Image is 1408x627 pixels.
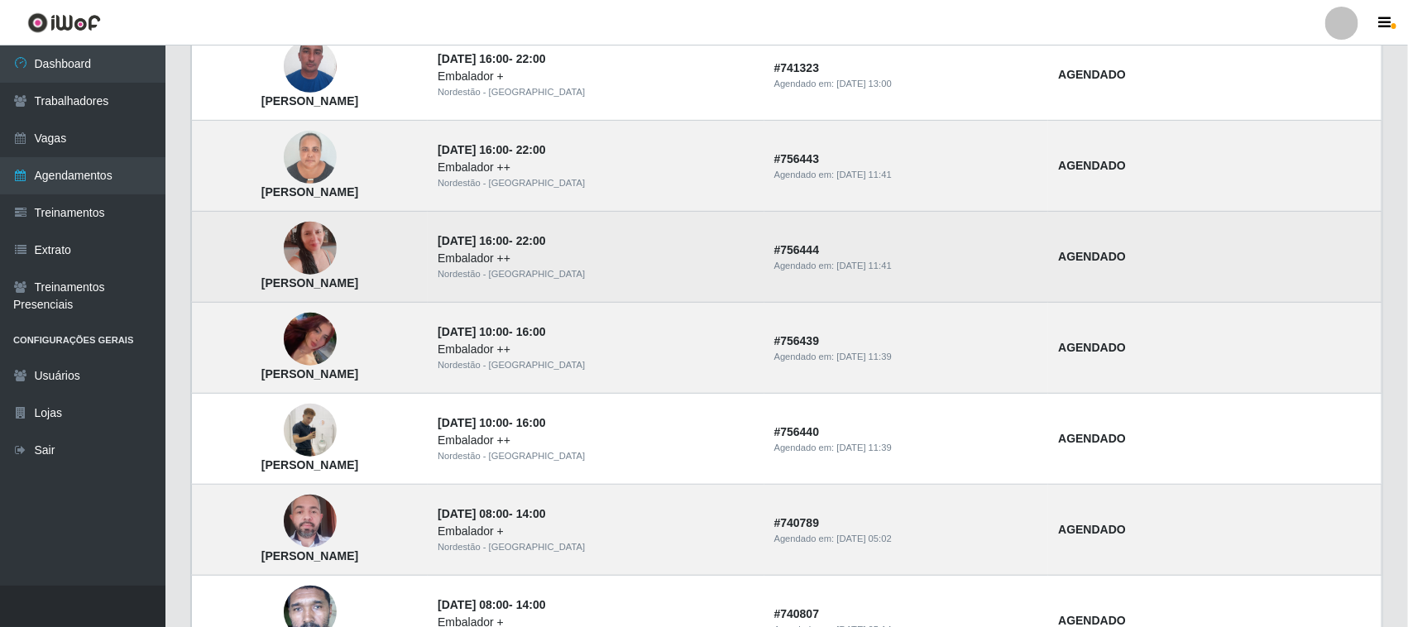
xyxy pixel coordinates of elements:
strong: - [438,52,545,65]
time: 22:00 [516,143,546,156]
strong: # 756444 [774,243,820,256]
time: 22:00 [516,52,546,65]
time: [DATE] 11:39 [837,352,892,361]
time: 14:00 [516,507,546,520]
strong: # 740789 [774,516,820,529]
time: 16:00 [516,416,546,429]
time: [DATE] 11:39 [837,443,892,452]
strong: [PERSON_NAME] [261,458,358,471]
img: Ana Raquel Veloso da Silva [284,294,337,385]
time: [DATE] 11:41 [837,170,892,179]
div: Embalador ++ [438,432,754,449]
strong: - [438,598,545,611]
time: [DATE] 08:00 [438,598,509,611]
strong: AGENDADO [1058,250,1126,263]
strong: AGENDADO [1058,614,1126,627]
time: [DATE] 10:00 [438,325,509,338]
strong: [PERSON_NAME] [261,549,358,562]
time: 22:00 [516,234,546,247]
div: Nordestão - [GEOGRAPHIC_DATA] [438,85,754,99]
time: [DATE] 13:00 [837,79,892,89]
strong: # 756443 [774,152,820,165]
img: CoreUI Logo [27,12,101,33]
div: Agendado em: [774,350,1039,364]
div: Agendado em: [774,441,1039,455]
strong: - [438,416,545,429]
div: Embalador ++ [438,250,754,267]
strong: # 756439 [774,334,820,347]
div: Nordestão - [GEOGRAPHIC_DATA] [438,176,754,190]
strong: # 756440 [774,425,820,438]
img: Bruno Albuquerque viana [284,486,337,557]
div: Agendado em: [774,77,1039,91]
strong: # 740807 [774,607,820,620]
div: Agendado em: [774,168,1039,182]
time: [DATE] 05:02 [837,534,892,543]
time: [DATE] 16:00 [438,234,509,247]
strong: - [438,507,545,520]
time: [DATE] 08:00 [438,507,509,520]
strong: AGENDADO [1058,341,1126,354]
div: Embalador + [438,68,754,85]
strong: # 741323 [774,61,820,74]
strong: [PERSON_NAME] [261,185,358,199]
div: Nordestão - [GEOGRAPHIC_DATA] [438,449,754,463]
time: [DATE] 16:00 [438,143,509,156]
div: Embalador ++ [438,159,754,176]
strong: AGENDADO [1058,432,1126,445]
div: Nordestão - [GEOGRAPHIC_DATA] [438,267,754,281]
time: [DATE] 16:00 [438,52,509,65]
time: 14:00 [516,598,546,611]
strong: - [438,143,545,156]
img: Edmilson Sousa de Freitas [284,384,337,478]
div: Embalador + [438,523,754,540]
div: Embalador ++ [438,341,754,358]
img: Claudesia Pereira de Araújo [284,202,337,296]
div: Agendado em: [774,259,1039,273]
img: Sergio Magno Baldino de Oliveira [284,31,337,102]
strong: [PERSON_NAME] [261,276,358,290]
strong: [PERSON_NAME] [261,367,358,381]
strong: - [438,325,545,338]
time: 16:00 [516,325,546,338]
div: Nordestão - [GEOGRAPHIC_DATA] [438,358,754,372]
strong: - [438,234,545,247]
div: Agendado em: [774,532,1039,546]
strong: AGENDADO [1058,159,1126,172]
time: [DATE] 11:41 [837,261,892,270]
time: [DATE] 10:00 [438,416,509,429]
div: Nordestão - [GEOGRAPHIC_DATA] [438,540,754,554]
strong: AGENDADO [1058,68,1126,81]
strong: AGENDADO [1058,523,1126,536]
strong: [PERSON_NAME] [261,94,358,108]
img: Marilene Vicente de Lima [284,122,337,193]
